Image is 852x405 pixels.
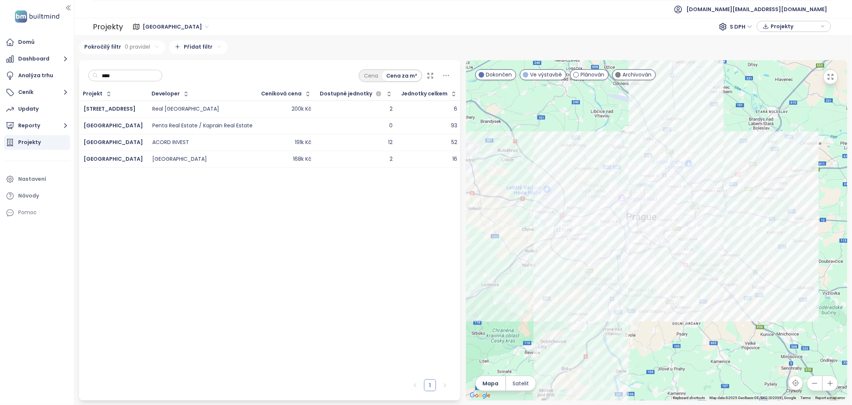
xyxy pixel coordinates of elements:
[4,35,70,50] a: Domů
[443,383,447,388] span: right
[360,71,382,81] div: Cena
[18,174,46,184] div: Nastavení
[4,135,70,150] a: Projekty
[18,138,41,147] div: Projekty
[292,106,311,112] div: 200k Kč
[409,379,421,391] li: Předchozí strana
[169,40,228,54] div: Přidat filtr
[4,172,70,187] a: Nastavení
[4,189,70,203] a: Návody
[4,205,70,220] div: Pomoc
[152,123,253,129] div: Penta Real Estate / Kaprain Real Estate
[486,71,512,79] span: Dokončen
[320,89,383,98] div: Dostupné jednotky
[673,395,705,401] button: Keyboard shortcuts
[816,396,845,400] a: Report a map error
[401,91,448,96] div: Jednotky celkem
[13,9,62,24] img: logo
[152,139,189,146] div: ACORD INVEST
[771,21,819,32] span: Projekty
[506,376,536,391] button: Satelit
[452,156,457,163] div: 16
[530,71,562,79] span: Ve výstavbě
[623,71,652,79] span: Archivován
[320,91,373,96] span: Dostupné jednotky
[513,379,529,388] span: Satelit
[425,380,436,391] a: 1
[388,139,393,146] div: 12
[687,0,827,18] span: [DOMAIN_NAME][EMAIL_ADDRESS][DOMAIN_NAME]
[413,383,417,388] span: left
[143,21,209,32] span: Praha
[152,156,207,163] div: [GEOGRAPHIC_DATA]
[152,106,219,112] div: Real [GEOGRAPHIC_DATA]
[125,43,150,51] span: 0 pravidel
[4,52,70,66] button: Dashboard
[424,379,436,391] li: 1
[18,104,39,114] div: Updaty
[4,85,70,100] button: Ceník
[152,91,180,96] div: Developer
[79,40,165,54] div: Pokročilý filtr
[801,396,811,400] a: Terms
[84,122,143,129] a: [GEOGRAPHIC_DATA]
[261,91,302,96] div: Ceníková cena
[84,105,136,112] a: [STREET_ADDRESS]
[409,379,421,391] button: left
[18,37,35,47] div: Domů
[293,156,311,163] div: 168k Kč
[84,138,143,146] a: [GEOGRAPHIC_DATA]
[4,118,70,133] button: Reporty
[468,391,492,401] a: Open this area in Google Maps (opens a new window)
[295,139,311,146] div: 191k Kč
[389,123,393,129] div: 0
[18,71,53,80] div: Analýza trhu
[710,396,796,400] span: Map data ©2025 GeoBasis-DE/BKG (©2009), Google
[18,191,39,200] div: Návody
[439,379,451,391] button: right
[390,106,393,112] div: 2
[581,71,605,79] span: Plánován
[382,71,421,81] div: Cena za m²
[454,106,457,112] div: 6
[761,21,827,32] div: button
[730,21,752,32] span: S DPH
[83,91,103,96] div: Projekt
[4,68,70,83] a: Analýza trhu
[468,391,492,401] img: Google
[93,19,123,34] div: Projekty
[390,156,393,163] div: 2
[483,379,499,388] span: Mapa
[4,102,70,117] a: Updaty
[18,208,37,217] div: Pomoc
[84,155,143,163] a: [GEOGRAPHIC_DATA]
[476,376,505,391] button: Mapa
[439,379,451,391] li: Následující strana
[451,139,457,146] div: 52
[451,123,457,129] div: 93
